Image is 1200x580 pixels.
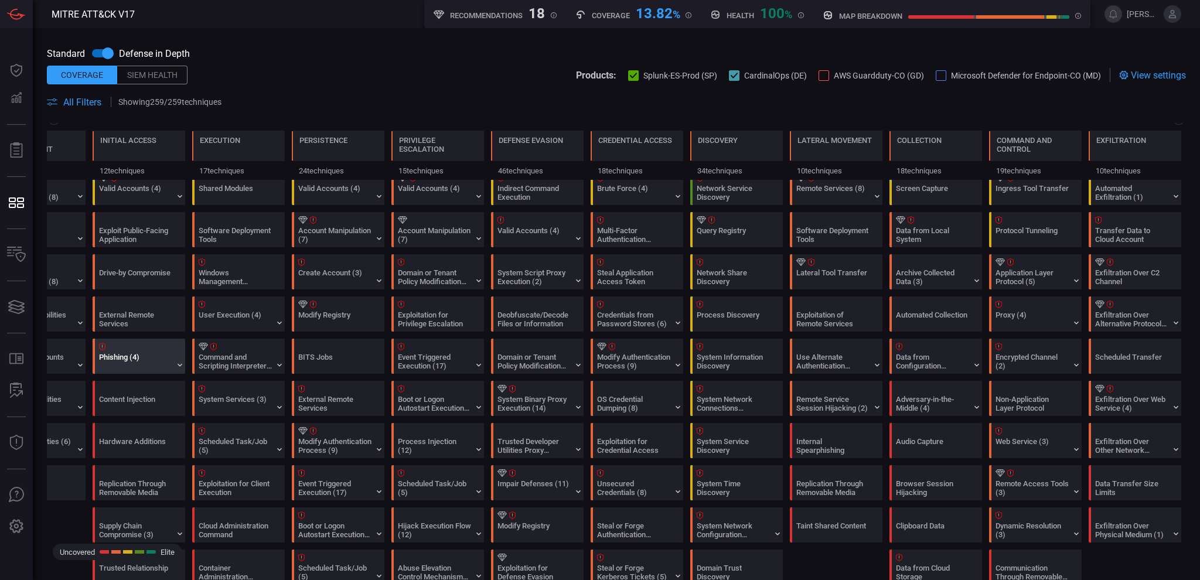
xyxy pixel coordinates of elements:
[597,521,670,539] div: Steal or Forge Authentication Certificates
[896,437,969,455] div: Audio Capture
[1089,212,1181,247] div: T1537: Transfer Data to Cloud Account
[1089,339,1181,374] div: T1029: Scheduled Transfer
[996,521,1069,539] div: Dynamic Resolution (3)
[2,56,30,84] button: Dashboard
[690,339,783,374] div: T1082: System Information Discovery
[119,48,190,59] span: Defense in Depth
[1095,353,1168,370] div: Scheduled Transfer
[744,71,807,80] span: CardinalOps (DE)
[398,268,471,286] div: Domain or Tenant Policy Modification (2)
[292,296,384,332] div: T1112: Modify Registry
[790,381,882,416] div: T1563: Remote Service Session Hijacking
[298,311,371,328] div: Modify Registry
[491,465,584,500] div: T1562: Impair Defenses
[1089,423,1181,458] div: T1011: Exfiltration Over Other Network Medium
[591,381,683,416] div: T1003: OS Credential Dumping
[192,170,285,205] div: T1129: Shared Modules
[199,311,272,328] div: User Execution (4)
[690,131,783,180] div: TA0007: Discovery
[99,437,172,455] div: Hardware Additions
[391,465,484,500] div: T1053: Scheduled Task/Job
[591,254,683,289] div: T1528: Steal Application Access Token
[192,339,285,374] div: T1059: Command and Scripting Interpreter
[697,226,770,244] div: Query Registry
[47,97,101,108] button: All Filters
[1095,268,1168,286] div: Exfiltration Over C2 Channel
[690,170,783,205] div: T1046: Network Service Discovery
[491,170,584,205] div: T1202: Indirect Command Execution
[2,293,30,321] button: Cards
[450,11,523,20] h5: Recommendations
[760,5,792,19] div: 100
[391,507,484,543] div: T1574: Hijack Execution Flow
[936,69,1101,81] button: Microsoft Defender for Endpoint-CO (MD)
[839,12,902,21] h5: map breakdown
[1095,184,1168,202] div: Automated Exfiltration (1)
[790,465,882,500] div: T1091: Replication Through Removable Media (Not covered)
[292,161,384,180] div: 24 techniques
[2,84,30,112] button: Detections
[391,131,484,180] div: TA0004: Privilege Escalation
[989,339,1082,374] div: T1573: Encrypted Channel
[292,381,384,416] div: T1133: External Remote Services
[889,507,982,543] div: T1115: Clipboard Data (Not covered)
[497,184,571,202] div: Indirect Command Execution
[796,353,870,370] div: Use Alternate Authentication Material (4)
[292,170,384,205] div: T1078: Valid Accounts
[2,377,30,405] button: ALERT ANALYSIS
[497,311,571,328] div: Deobfuscate/Decode Files or Information
[199,521,272,539] div: Cloud Administration Command
[199,437,272,455] div: Scheduled Task/Job (5)
[99,353,172,370] div: Phishing (4)
[99,521,172,539] div: Supply Chain Compromise (3)
[690,381,783,416] div: T1049: System Network Connections Discovery
[951,71,1101,80] span: Microsoft Defender for Endpoint-CO (MD)
[491,381,584,416] div: T1218: System Binary Proxy Execution
[99,184,172,202] div: Valid Accounts (4)
[391,381,484,416] div: T1547: Boot or Logon Autostart Execution
[93,170,185,205] div: T1078: Valid Accounts
[497,437,571,455] div: Trusted Developer Utilities Proxy Execution (3)
[1095,479,1168,497] div: Data Transfer Size Limits
[2,189,30,217] button: MITRE - Detection Posture
[497,353,571,370] div: Domain or Tenant Policy Modification (2)
[996,395,1069,412] div: Non-Application Layer Protocol
[117,66,187,84] div: Siem Health
[889,131,982,180] div: TA0009: Collection
[199,353,272,370] div: Command and Scripting Interpreter (12)
[790,296,882,332] div: T1210: Exploitation of Remote Services
[292,212,384,247] div: T1098: Account Manipulation
[192,212,285,247] div: T1072: Software Deployment Tools
[192,296,285,332] div: T1204: User Execution
[797,136,872,145] div: Lateral Movement
[52,9,135,20] span: MITRE ATT&CK V17
[597,395,670,412] div: OS Credential Dumping (8)
[60,548,95,557] span: Uncovered
[529,5,545,19] div: 18
[790,423,882,458] div: T1534: Internal Spearphishing (Not covered)
[597,226,670,244] div: Multi-Factor Authentication Request Generation
[2,429,30,457] button: Threat Intelligence
[398,437,471,455] div: Process Injection (12)
[298,184,371,202] div: Valid Accounts (4)
[391,296,484,332] div: T1068: Exploitation for Privilege Escalation
[996,226,1069,244] div: Protocol Tunneling
[896,268,969,286] div: Archive Collected Data (3)
[1089,296,1181,332] div: T1048: Exfiltration Over Alternative Protocol
[989,507,1082,543] div: T1568: Dynamic Resolution
[697,479,770,497] div: System Time Discovery
[199,184,272,202] div: Shared Modules
[889,465,982,500] div: T1185: Browser Session Hijacking (Not covered)
[391,212,484,247] div: T1098: Account Manipulation
[897,136,942,145] div: Collection
[834,71,924,80] span: AWS Guardduty-CO (GD)
[497,395,571,412] div: System Binary Proxy Execution (14)
[491,254,584,289] div: T1216: System Script Proxy Execution
[989,423,1082,458] div: T1102: Web Service
[591,465,683,500] div: T1552: Unsecured Credentials
[497,268,571,286] div: System Script Proxy Execution (2)
[790,170,882,205] div: T1021: Remote Services
[1095,437,1168,455] div: Exfiltration Over Other Network Medium (1)
[896,226,969,244] div: Data from Local System
[491,507,584,543] div: T1112: Modify Registry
